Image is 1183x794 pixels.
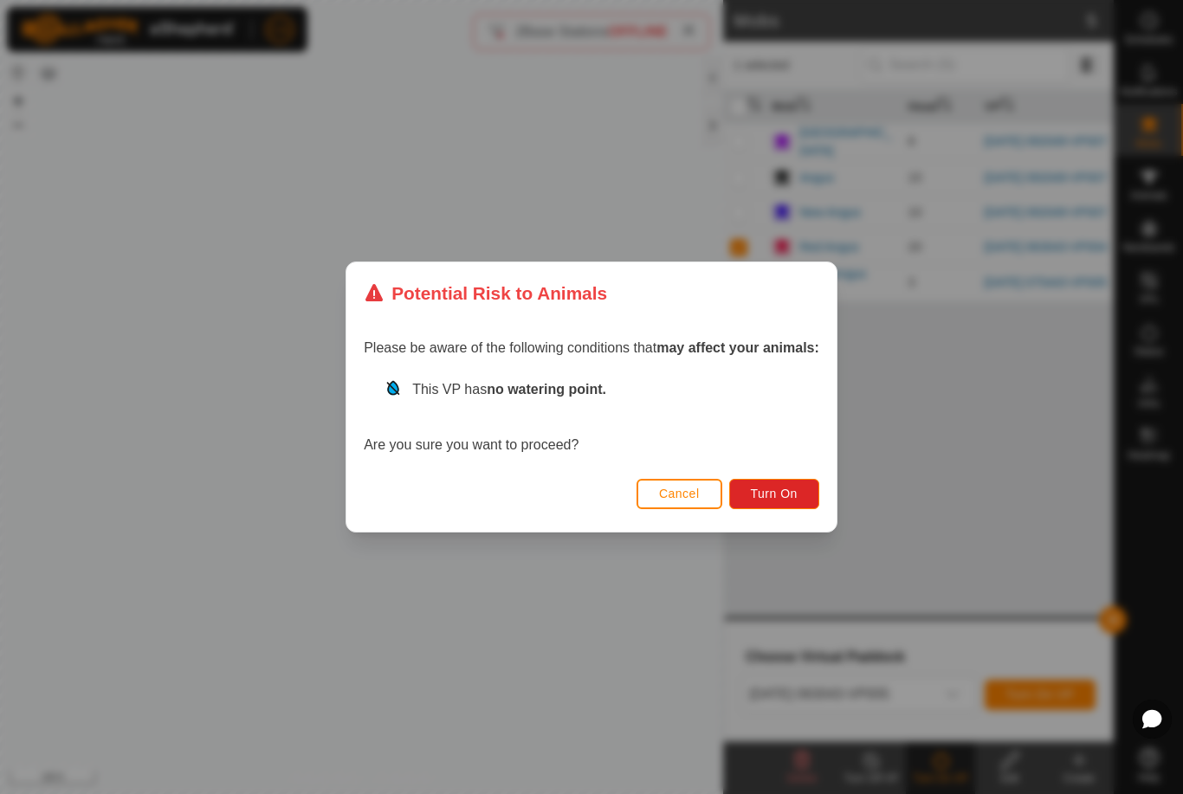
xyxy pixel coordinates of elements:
[637,479,722,509] button: Cancel
[659,487,700,500] span: Cancel
[364,379,819,455] div: Are you sure you want to proceed?
[656,340,819,355] strong: may affect your animals:
[729,479,819,509] button: Turn On
[364,340,819,355] span: Please be aware of the following conditions that
[751,487,798,500] span: Turn On
[364,280,607,307] div: Potential Risk to Animals
[487,382,606,397] strong: no watering point.
[412,382,606,397] span: This VP has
